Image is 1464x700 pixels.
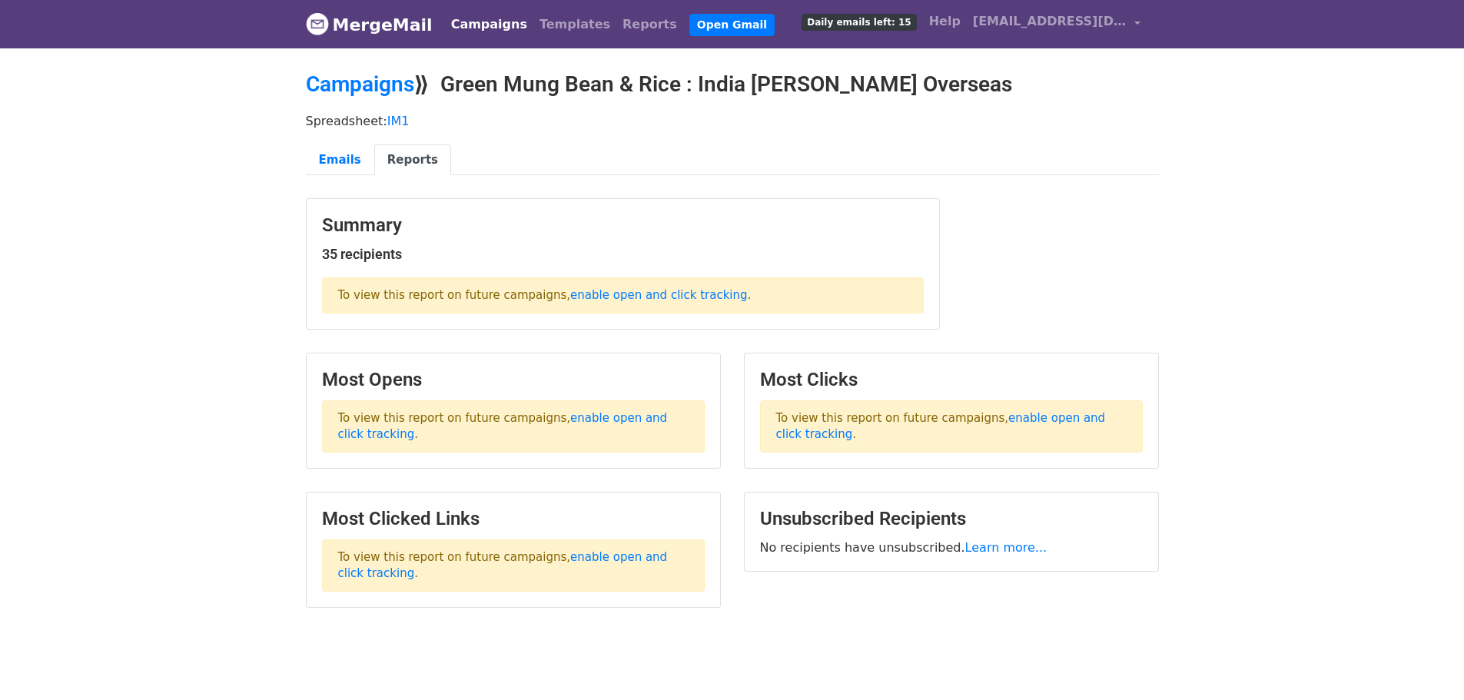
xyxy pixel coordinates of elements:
a: Reports [374,144,451,176]
a: Campaigns [306,71,414,97]
a: Emails [306,144,374,176]
a: [EMAIL_ADDRESS][DOMAIN_NAME] [967,6,1147,42]
a: Help [923,6,967,37]
p: To view this report on future campaigns, . [322,539,705,592]
span: [EMAIL_ADDRESS][DOMAIN_NAME] [973,12,1127,31]
a: Reports [616,9,683,40]
p: Spreadsheet: [306,113,1159,129]
p: No recipients have unsubscribed. [760,539,1143,556]
h5: 35 recipients [322,246,924,263]
a: IM1 [387,114,410,128]
p: To view this report on future campaigns, . [322,277,924,314]
h3: Unsubscribed Recipients [760,508,1143,530]
h3: Most Opens [322,369,705,391]
a: enable open and click tracking [570,288,747,302]
a: Daily emails left: 15 [795,6,922,37]
a: Campaigns [445,9,533,40]
a: Open Gmail [689,14,775,36]
h3: Summary [322,214,924,237]
h2: ⟫ Green Mung Bean & Rice : India [PERSON_NAME] Overseas [306,71,1159,98]
h3: Most Clicked Links [322,508,705,530]
p: To view this report on future campaigns, . [322,400,705,453]
a: MergeMail [306,8,433,41]
h3: Most Clicks [760,369,1143,391]
p: To view this report on future campaigns, . [760,400,1143,453]
img: MergeMail logo [306,12,329,35]
a: Templates [533,9,616,40]
a: Learn more... [965,540,1047,555]
span: Daily emails left: 15 [802,14,916,31]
